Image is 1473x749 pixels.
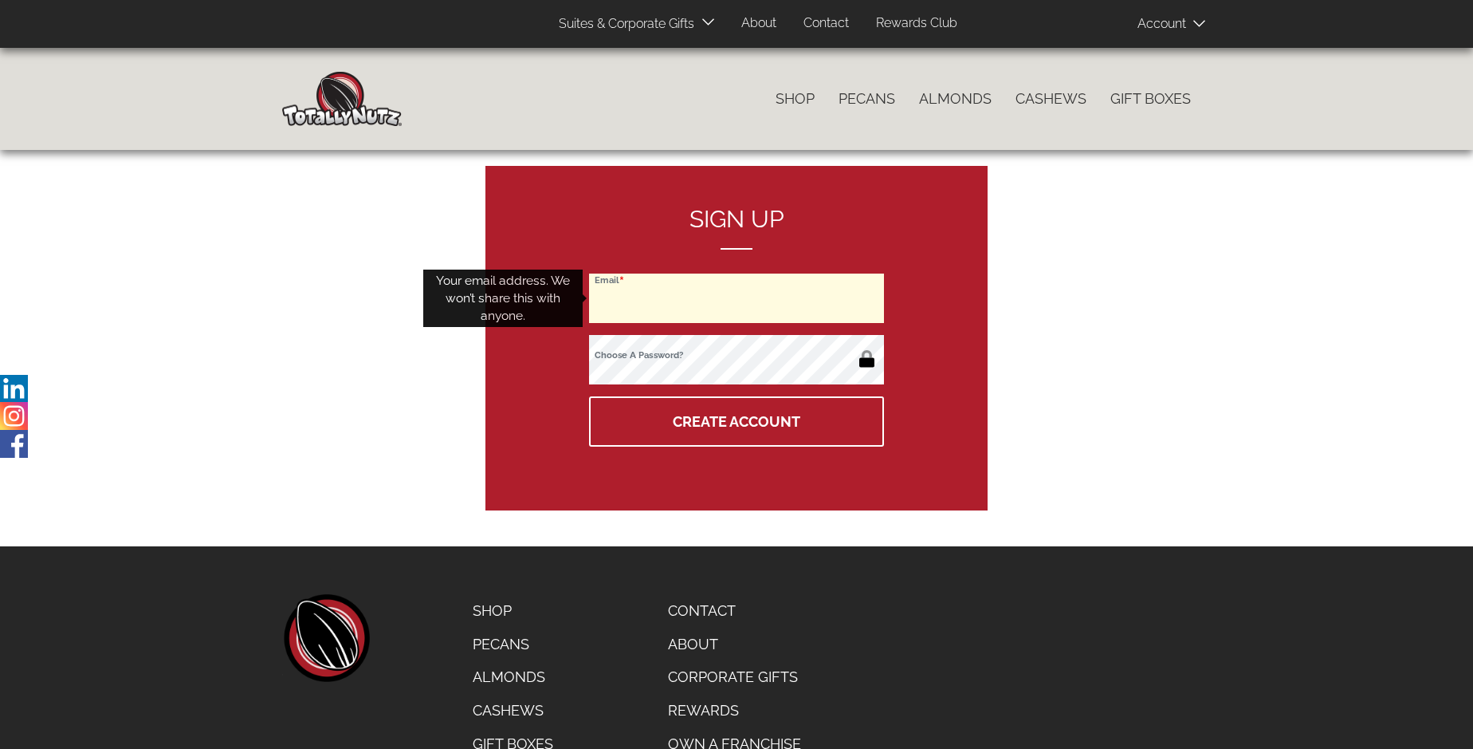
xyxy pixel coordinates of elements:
h2: Sign up [589,206,884,250]
a: Contact [656,594,813,628]
a: Suites & Corporate Gifts [547,9,699,40]
a: Shop [764,82,827,116]
a: About [729,8,788,39]
a: Rewards [656,694,813,727]
a: Pecans [461,628,565,661]
a: Almonds [461,660,565,694]
a: Shop [461,594,565,628]
img: Home [282,72,402,126]
a: Almonds [907,82,1004,116]
div: Your email address. We won’t share this with anyone. [423,270,583,328]
input: Email [589,274,884,323]
a: home [282,594,370,682]
a: Corporate Gifts [656,660,813,694]
button: Create Account [589,396,884,447]
a: Rewards Club [864,8,969,39]
a: Contact [791,8,861,39]
a: Cashews [1004,82,1098,116]
a: Cashews [461,694,565,727]
a: Gift Boxes [1098,82,1203,116]
a: Pecans [827,82,907,116]
a: About [656,628,813,661]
